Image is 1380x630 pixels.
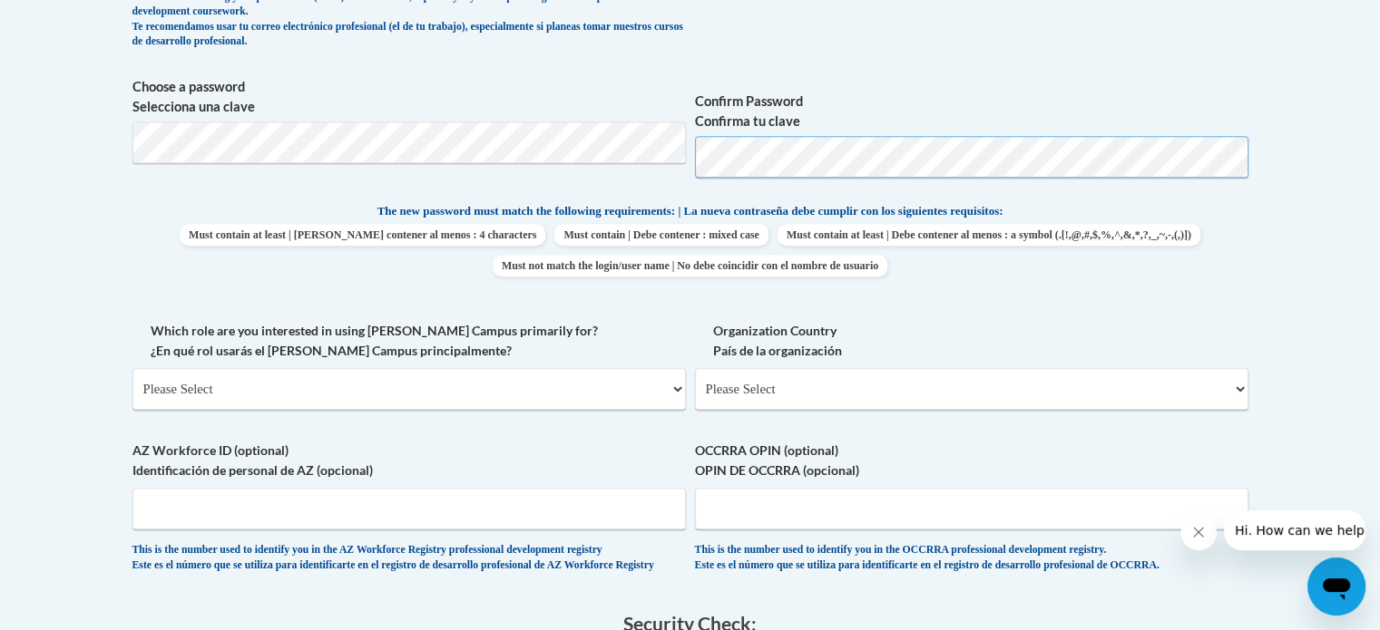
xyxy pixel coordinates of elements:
[695,543,1248,573] div: This is the number used to identify you in the OCCRRA professional development registry. Este es ...
[132,77,686,117] label: Choose a password Selecciona una clave
[778,224,1200,246] span: Must contain at least | Debe contener al menos : a symbol (.[!,@,#,$,%,^,&,*,?,_,~,-,(,)])
[132,321,686,361] label: Which role are you interested in using [PERSON_NAME] Campus primarily for? ¿En qué rol usarás el ...
[1307,557,1365,615] iframe: Button to launch messaging window
[1224,510,1365,550] iframe: Message from company
[695,92,1248,131] label: Confirm Password Confirma tu clave
[695,441,1248,480] label: OCCRRA OPIN (optional) OPIN DE OCCRRA (opcional)
[1180,514,1217,550] iframe: Close message
[493,255,887,276] span: Must not match the login/user name | No debe coincidir con el nombre de usuario
[11,13,147,27] span: Hi. How can we help?
[554,224,768,246] span: Must contain | Debe contener : mixed case
[695,321,1248,361] label: Organization Country País de la organización
[180,224,545,246] span: Must contain at least | [PERSON_NAME] contener al menos : 4 characters
[132,441,686,480] label: AZ Workforce ID (optional) Identificación de personal de AZ (opcional)
[377,203,1003,219] span: The new password must match the following requirements: | La nueva contraseña debe cumplir con lo...
[132,543,686,573] div: This is the number used to identify you in the AZ Workforce Registry professional development reg...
